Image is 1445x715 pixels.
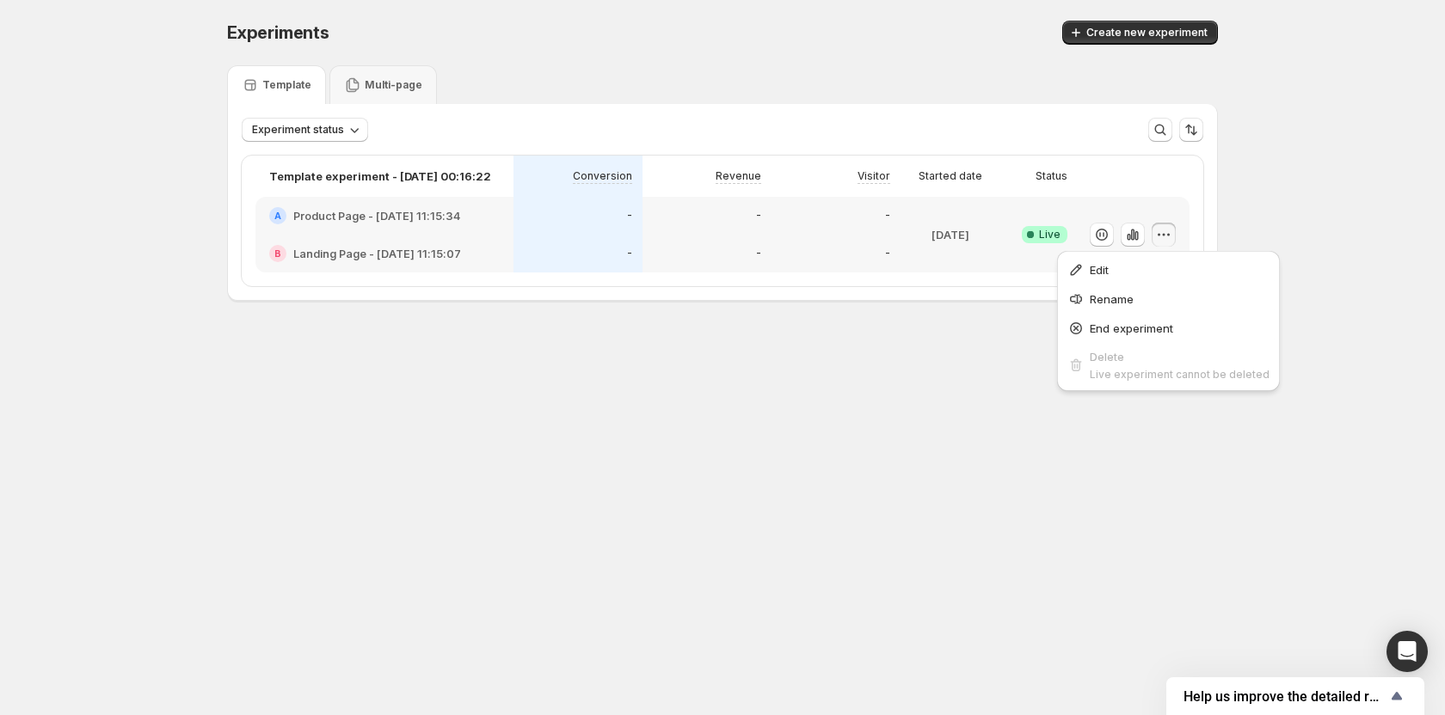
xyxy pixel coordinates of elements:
p: Conversion [573,169,632,183]
span: Help us improve the detailed report for A/B campaigns [1184,688,1387,705]
button: End experiment [1062,315,1275,342]
div: Delete [1090,348,1270,365]
p: Multi-page [365,78,422,92]
button: Edit [1062,256,1275,284]
h2: Landing Page - [DATE] 11:15:07 [293,245,461,262]
p: - [885,247,890,260]
span: Experiments [227,22,329,43]
p: - [885,209,890,223]
span: Experiment status [252,123,344,137]
button: Sort the results [1179,118,1203,142]
span: Live [1039,228,1061,241]
p: Revenue [716,169,761,183]
button: Experiment status [242,118,368,142]
span: Live experiment cannot be deleted [1090,368,1270,381]
p: Status [1036,169,1067,183]
p: - [627,247,632,260]
h2: Product Page - [DATE] 11:15:34 [293,207,460,224]
p: Template [262,78,311,92]
span: Create new experiment [1086,26,1208,40]
button: Create new experiment [1062,21,1218,45]
span: Edit [1090,263,1109,277]
p: [DATE] [932,226,969,243]
button: Rename [1062,285,1275,313]
p: Started date [919,169,982,183]
p: - [627,209,632,223]
p: - [756,247,761,260]
p: Template experiment - [DATE] 00:16:22 [269,168,491,185]
p: Visitor [858,169,890,183]
h2: A [274,211,281,221]
div: Open Intercom Messenger [1387,631,1428,672]
span: Rename [1090,292,1134,306]
h2: B [274,248,281,259]
button: Show survey - Help us improve the detailed report for A/B campaigns [1184,686,1407,706]
span: End experiment [1090,321,1173,335]
p: - [756,209,761,223]
button: DeleteLive experiment cannot be deleted [1062,344,1275,386]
